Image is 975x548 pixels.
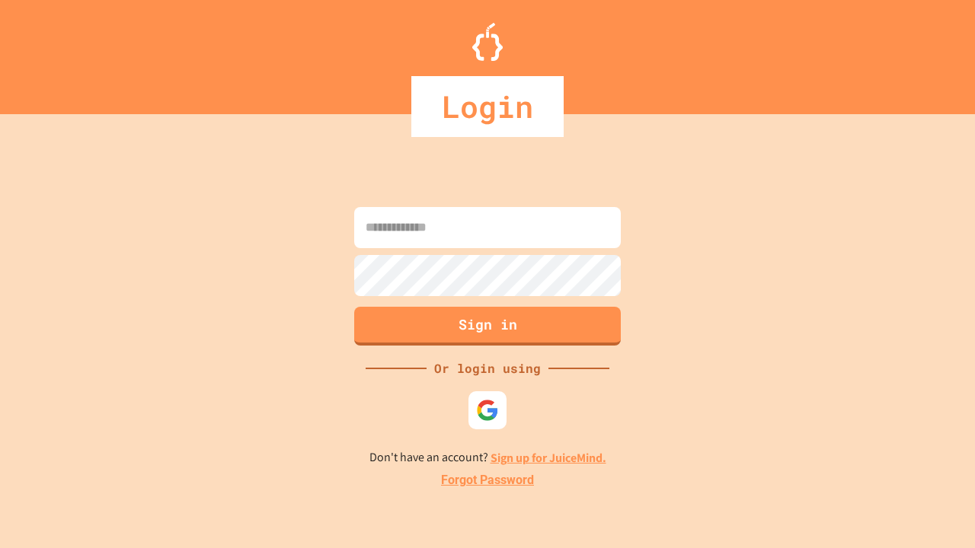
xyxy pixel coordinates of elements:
[411,76,564,137] div: Login
[472,23,503,61] img: Logo.svg
[369,448,606,467] p: Don't have an account?
[354,307,621,346] button: Sign in
[476,399,499,422] img: google-icon.svg
[491,450,606,466] a: Sign up for JuiceMind.
[427,359,548,378] div: Or login using
[441,471,534,489] a: Forgot Password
